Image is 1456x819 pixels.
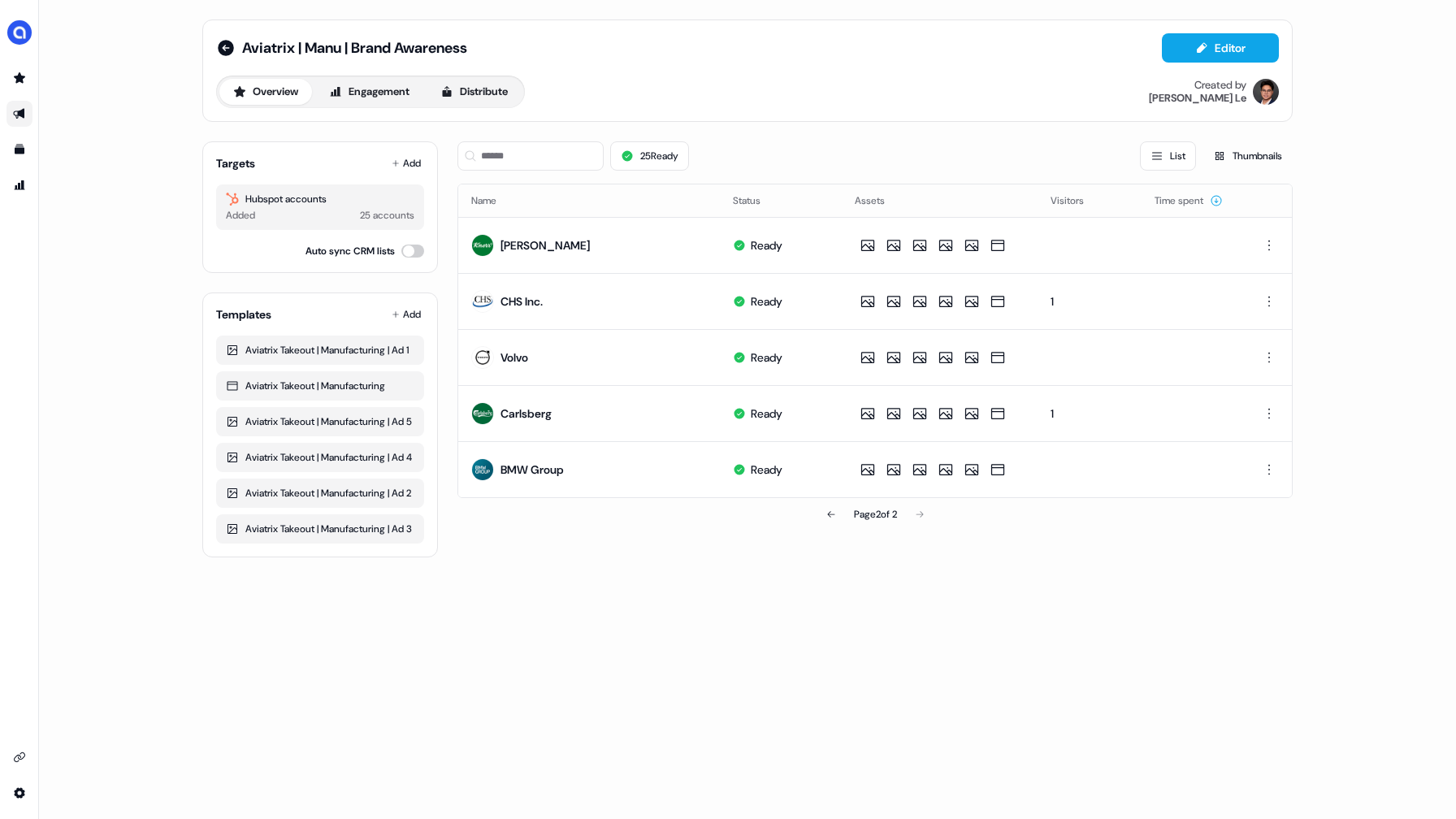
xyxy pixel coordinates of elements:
[751,461,782,478] div: Ready
[1202,141,1293,171] button: Thumbnails
[500,461,564,478] div: BMW Group
[226,449,414,466] div: Aviatrix Takeout | Manufacturing | Ad 4
[471,186,516,215] button: Name
[500,237,590,253] div: [PERSON_NAME]
[1051,405,1129,422] div: 1
[733,186,780,215] button: Status
[226,342,414,358] div: Aviatrix Takeout | Manufacturing | Ad 1
[226,485,414,501] div: Aviatrix Takeout | Manufacturing | Ad 2
[1051,293,1129,310] div: 1
[751,237,782,253] div: Ready
[500,405,552,422] div: Carlsberg
[6,101,32,127] a: Go to outbound experience
[751,349,782,366] div: Ready
[1194,79,1246,92] div: Created by
[6,780,32,806] a: Go to integrations
[1149,92,1246,105] div: [PERSON_NAME] Le
[305,243,395,259] label: Auto sync CRM lists
[6,136,32,162] a: Go to templates
[226,191,414,207] div: Hubspot accounts
[6,172,32,198] a: Go to attribution
[500,349,528,366] div: Volvo
[1051,186,1103,215] button: Visitors
[219,79,312,105] button: Overview
[1140,141,1196,171] button: List
[216,306,271,323] div: Templates
[226,521,414,537] div: Aviatrix Takeout | Manufacturing | Ad 3
[610,141,689,171] button: 25Ready
[1253,79,1279,105] img: Hugh
[226,378,414,394] div: Aviatrix Takeout | Manufacturing
[6,65,32,91] a: Go to prospects
[6,744,32,770] a: Go to integrations
[226,207,255,223] div: Added
[388,152,424,175] button: Add
[854,506,897,522] div: Page 2 of 2
[842,184,1037,217] th: Assets
[226,414,414,430] div: Aviatrix Takeout | Manufacturing | Ad 5
[1162,33,1279,63] button: Editor
[751,293,782,310] div: Ready
[427,79,522,105] button: Distribute
[216,155,255,171] div: Targets
[242,38,467,58] span: Aviatrix | Manu | Brand Awareness
[360,207,414,223] div: 25 accounts
[1162,41,1279,58] a: Editor
[1155,186,1223,215] button: Time spent
[500,293,543,310] div: CHS Inc.
[388,303,424,326] button: Add
[315,79,423,105] button: Engagement
[751,405,782,422] div: Ready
